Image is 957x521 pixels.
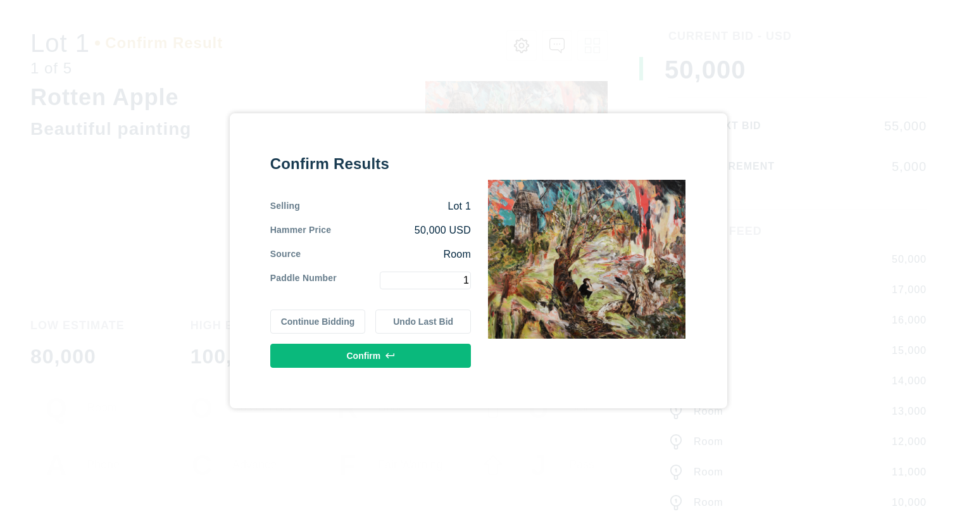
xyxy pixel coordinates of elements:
button: Undo Last Bid [375,310,471,334]
div: Lot 1 [300,199,471,213]
div: Hammer Price [270,223,332,237]
div: Confirm Results [270,154,471,174]
div: Selling [270,199,300,213]
div: Paddle Number [270,272,337,289]
div: 50,000 USD [331,223,471,237]
div: Source [270,248,301,261]
button: Confirm [270,344,471,368]
button: Continue Bidding [270,310,366,334]
div: Room [301,248,471,261]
